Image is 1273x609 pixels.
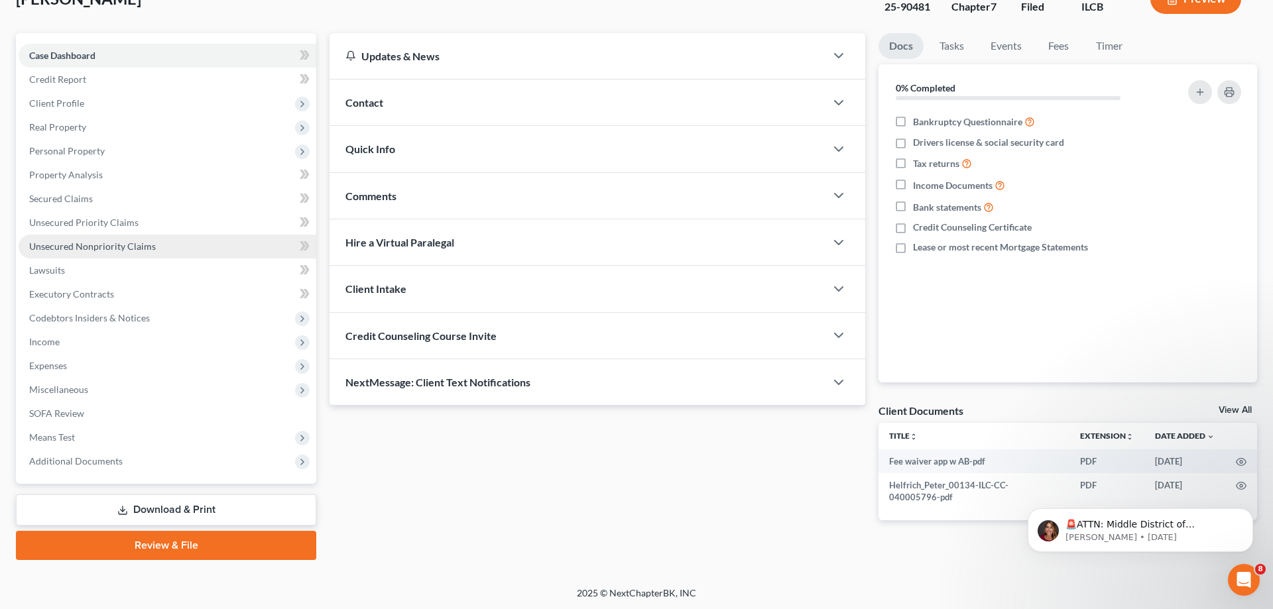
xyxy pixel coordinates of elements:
[910,433,918,441] i: unfold_more
[29,455,123,467] span: Additional Documents
[1255,564,1266,575] span: 8
[345,376,530,388] span: NextMessage: Client Text Notifications
[879,473,1069,510] td: Helfrich_Peter_00134-ILC-CC-040005796-pdf
[1038,33,1080,59] a: Fees
[29,264,65,276] span: Lawsuits
[929,33,975,59] a: Tasks
[29,360,67,371] span: Expenses
[1085,33,1133,59] a: Timer
[16,494,316,526] a: Download & Print
[19,163,316,187] a: Property Analysis
[913,241,1088,254] span: Lease or most recent Mortgage Statements
[29,97,84,109] span: Client Profile
[29,312,150,323] span: Codebtors Insiders & Notices
[1008,480,1273,573] iframe: Intercom notifications message
[29,408,84,419] span: SOFA Review
[879,33,924,59] a: Docs
[345,190,396,202] span: Comments
[19,235,316,258] a: Unsecured Nonpriority Claims
[345,236,454,249] span: Hire a Virtual Paralegal
[889,431,918,441] a: Titleunfold_more
[29,50,95,61] span: Case Dashboard
[19,44,316,68] a: Case Dashboard
[29,336,60,347] span: Income
[1126,433,1134,441] i: unfold_more
[19,187,316,211] a: Secured Claims
[1144,449,1225,473] td: [DATE]
[19,258,316,282] a: Lawsuits
[980,33,1032,59] a: Events
[345,282,406,295] span: Client Intake
[29,217,139,228] span: Unsecured Priority Claims
[29,193,93,204] span: Secured Claims
[29,169,103,180] span: Property Analysis
[1155,431,1215,441] a: Date Added expand_more
[29,384,88,395] span: Miscellaneous
[29,241,156,252] span: Unsecured Nonpriority Claims
[1228,564,1260,596] iframe: Intercom live chat
[913,157,959,170] span: Tax returns
[345,96,383,109] span: Contact
[345,329,497,342] span: Credit Counseling Course Invite
[913,201,981,214] span: Bank statements
[913,221,1032,234] span: Credit Counseling Certificate
[896,82,955,93] strong: 0% Completed
[29,431,75,443] span: Means Test
[345,49,810,63] div: Updates & News
[19,282,316,306] a: Executory Contracts
[1219,406,1252,415] a: View All
[19,68,316,91] a: Credit Report
[19,402,316,425] a: SOFA Review
[1069,449,1144,473] td: PDF
[879,404,963,417] div: Client Documents
[16,531,316,560] a: Review & File
[29,145,105,156] span: Personal Property
[19,211,316,235] a: Unsecured Priority Claims
[913,179,993,192] span: Income Documents
[1069,473,1144,510] td: PDF
[345,142,395,155] span: Quick Info
[1207,433,1215,441] i: expand_more
[1144,473,1225,510] td: [DATE]
[29,288,114,300] span: Executory Contracts
[879,449,1069,473] td: Fee waiver app w AB-pdf
[913,136,1064,149] span: Drivers license & social security card
[1080,431,1134,441] a: Extensionunfold_more
[29,74,86,85] span: Credit Report
[913,115,1022,129] span: Bankruptcy Questionnaire
[29,121,86,133] span: Real Property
